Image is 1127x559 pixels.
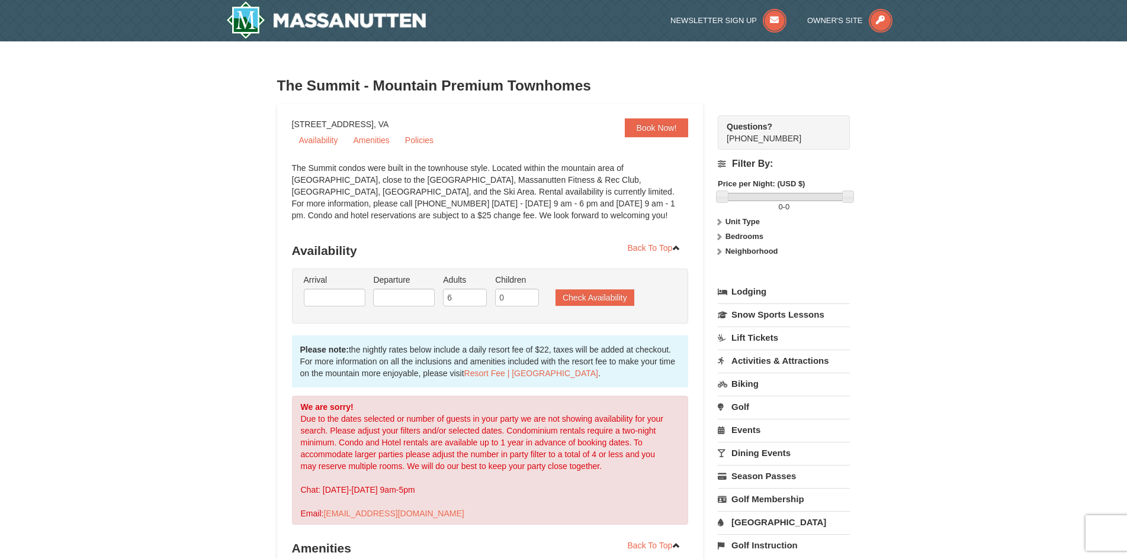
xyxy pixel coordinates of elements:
strong: Unit Type [725,217,760,226]
strong: Questions? [727,122,772,131]
strong: Please note: [300,345,349,354]
label: Arrival [304,274,365,286]
div: The Summit condos were built in the townhouse style. Located within the mountain area of [GEOGRAP... [292,162,689,233]
a: Back To Top [620,239,689,257]
a: Amenities [346,131,396,149]
span: 0 [778,202,782,211]
a: Massanutten Resort [226,1,426,39]
a: Golf [718,396,850,418]
a: Policies [398,131,441,149]
label: - [718,201,850,213]
strong: Bedrooms [725,232,763,241]
span: Owner's Site [807,16,863,25]
img: Massanutten Resort Logo [226,1,426,39]
a: Lift Tickets [718,327,850,348]
span: 0 [785,202,789,211]
a: Dining Events [718,442,850,464]
a: Biking [718,373,850,395]
span: Newsletter Sign Up [670,16,757,25]
a: Owner's Site [807,16,892,25]
h4: Filter By: [718,159,850,169]
h3: The Summit - Mountain Premium Townhomes [277,74,850,98]
a: Season Passes [718,465,850,487]
a: [GEOGRAPHIC_DATA] [718,511,850,533]
a: Golf Membership [718,488,850,510]
a: Book Now! [625,118,689,137]
label: Adults [443,274,487,286]
label: Children [495,274,539,286]
a: Newsletter Sign Up [670,16,786,25]
label: Departure [373,274,435,286]
strong: Price per Night: (USD $) [718,179,805,188]
button: Check Availability [556,289,634,306]
a: Resort Fee | [GEOGRAPHIC_DATA] [464,369,598,378]
strong: Neighborhood [725,247,778,256]
a: [EMAIL_ADDRESS][DOMAIN_NAME] [323,509,464,518]
span: [PHONE_NUMBER] [727,121,829,143]
a: Activities & Attractions [718,350,850,371]
a: Snow Sports Lessons [718,303,850,325]
strong: We are sorry! [301,402,354,412]
a: Back To Top [620,537,689,554]
div: the nightly rates below include a daily resort fee of $22, taxes will be added at checkout. For m... [292,335,689,387]
a: Events [718,419,850,441]
div: Due to the dates selected or number of guests in your party we are not showing availability for y... [292,396,689,525]
a: Golf Instruction [718,534,850,556]
a: Lodging [718,281,850,302]
h3: Availability [292,239,689,263]
a: Availability [292,131,345,149]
